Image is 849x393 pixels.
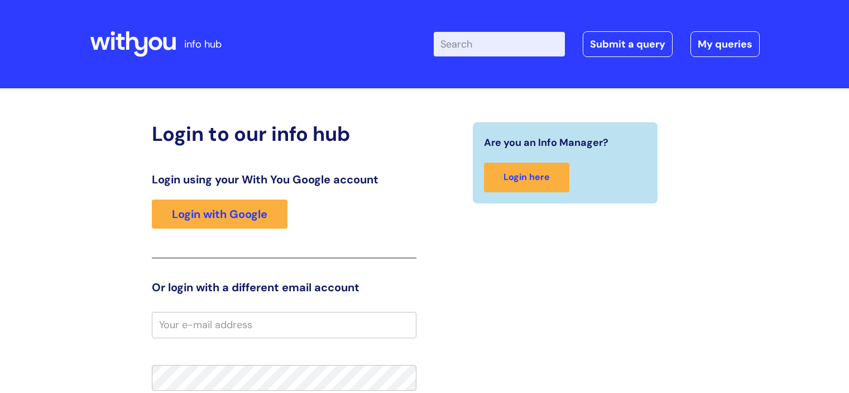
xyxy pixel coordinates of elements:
[152,173,416,186] h3: Login using your With You Google account
[690,31,760,57] a: My queries
[184,35,222,53] p: info hub
[152,122,416,146] h2: Login to our info hub
[152,312,416,338] input: Your e-mail address
[152,281,416,294] h3: Or login with a different email account
[152,200,287,229] a: Login with Google
[434,32,565,56] input: Search
[484,163,569,192] a: Login here
[583,31,673,57] a: Submit a query
[484,134,608,151] span: Are you an Info Manager?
